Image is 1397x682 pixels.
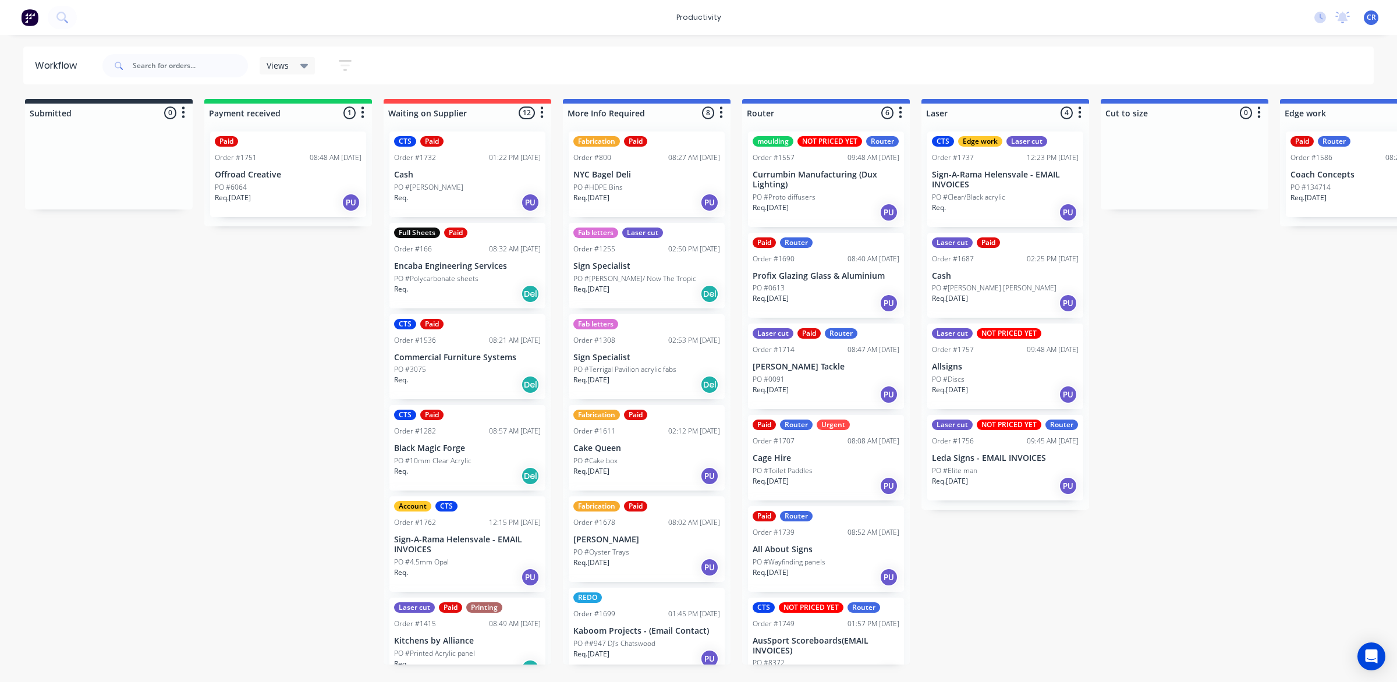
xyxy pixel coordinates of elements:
div: Paid [624,410,647,420]
div: Del [700,375,719,394]
div: PU [521,193,540,212]
div: Laser cut [1006,136,1047,147]
div: Laser cutNOT PRICED YETRouterOrder #175609:45 AM [DATE]Leda Signs - EMAIL INVOICESPO #Elite manRe... [927,415,1083,500]
div: PaidOrder #175108:48 AM [DATE]Offroad CreativePO #6064Req.[DATE]PU [210,132,366,217]
p: PO #Cake box [573,456,618,466]
div: moulding [753,136,793,147]
p: Encaba Engineering Services [394,261,541,271]
div: PU [700,649,719,668]
div: Order #1732 [394,152,436,163]
p: Req. [DATE] [932,385,968,395]
p: Req. [394,375,408,385]
p: [PERSON_NAME] [573,535,720,545]
div: CTSPaidOrder #128208:57 AM [DATE]Black Magic ForgePO #10mm Clear AcrylicReq.Del [389,405,545,491]
div: 01:45 PM [DATE] [668,609,720,619]
div: Order #1707 [753,436,795,446]
div: PU [1059,203,1077,222]
div: 09:45 AM [DATE] [1027,436,1079,446]
div: 02:12 PM [DATE] [668,426,720,436]
p: PO #[PERSON_NAME] [PERSON_NAME] [932,283,1056,293]
div: PaidRouterOrder #169008:40 AM [DATE]Profix Glazing Glass & AluminiumPO #0613Req.[DATE]PU [748,233,904,318]
p: PO #Discs [932,374,965,385]
p: PO #10mm Clear Acrylic [394,456,471,466]
div: Laser cutPaidOrder #168702:25 PM [DATE]CashPO #[PERSON_NAME] [PERSON_NAME]Req.[DATE]PU [927,233,1083,318]
div: 08:27 AM [DATE] [668,152,720,163]
div: Account [394,501,431,511]
div: Paid [444,228,467,238]
p: Req. [DATE] [753,476,789,486]
p: Req. [DATE] [573,193,609,203]
div: Paid [439,602,462,613]
div: Router [780,237,813,248]
p: PO #[PERSON_NAME]/ Now The Tropic [573,273,696,284]
div: 08:32 AM [DATE] [489,244,541,254]
div: 08:40 AM [DATE] [848,254,899,264]
div: Del [521,659,540,678]
div: Order #1308 [573,335,615,346]
div: 08:57 AM [DATE] [489,426,541,436]
div: 08:21 AM [DATE] [489,335,541,346]
div: Router [1045,420,1078,430]
div: Paid [624,501,647,511]
div: 02:53 PM [DATE] [668,335,720,346]
div: Laser cut [932,237,973,248]
p: PO #Terrigal Pavilion acrylic fabs [573,364,676,375]
div: Order #1536 [394,335,436,346]
div: CTS [394,319,416,329]
div: PU [880,385,898,404]
p: PO #HDPE Bins [573,182,623,193]
div: Order #1757 [932,344,974,355]
div: Order #1415 [394,619,436,629]
div: Laser cut [932,328,973,339]
p: PO #Wayfinding panels [753,557,825,567]
p: PO #[PERSON_NAME] [394,182,463,193]
div: 12:23 PM [DATE] [1027,152,1079,163]
p: Req. [DATE] [573,284,609,294]
div: Laser cut [932,420,973,430]
div: Fabrication [573,136,620,147]
div: 08:48 AM [DATE] [310,152,361,163]
div: PU [700,193,719,212]
div: FabricationPaidOrder #167808:02 AM [DATE][PERSON_NAME]PO #Oyster TraysReq.[DATE]PU [569,496,725,582]
div: Order #1762 [394,517,436,528]
div: Paid [797,328,821,339]
div: Order #1678 [573,517,615,528]
p: Cake Queen [573,443,720,453]
div: Paid [624,136,647,147]
div: CTS [932,136,954,147]
div: PU [342,193,360,212]
div: PU [1059,385,1077,404]
p: Allsigns [932,362,1079,372]
div: Order #1739 [753,527,795,538]
div: Paid [215,136,238,147]
div: 12:15 PM [DATE] [489,517,541,528]
p: Sign Specialist [573,353,720,363]
p: Cash [932,271,1079,281]
p: Sign-A-Rama Helensvale - EMAIL INVOICES [932,170,1079,190]
p: Req. [DATE] [1290,193,1327,203]
div: Laser cutNOT PRICED YETOrder #175709:48 AM [DATE]AllsignsPO #DiscsReq.[DATE]PU [927,324,1083,409]
p: PO #6064 [215,182,247,193]
div: 01:22 PM [DATE] [489,152,541,163]
div: Router [848,602,880,613]
div: PU [1059,477,1077,495]
div: Paid [1290,136,1314,147]
div: FabricationPaidOrder #161102:12 PM [DATE]Cake QueenPO #Cake boxReq.[DATE]PU [569,405,725,491]
div: PU [880,203,898,222]
p: Cash [394,170,541,180]
div: CTS [394,410,416,420]
p: Black Magic Forge [394,443,541,453]
div: PU [880,568,898,587]
div: Paid [753,511,776,521]
div: PU [700,467,719,485]
div: PU [880,477,898,495]
div: Router [1318,136,1350,147]
div: PU [880,294,898,312]
div: Order #1690 [753,254,795,264]
div: REDO [573,592,602,603]
div: Urgent [817,420,850,430]
p: Kaboom Projects - (Email Contact) [573,626,720,636]
p: PO #Elite man [932,466,977,476]
div: Router [825,328,857,339]
div: CTS [753,602,775,613]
